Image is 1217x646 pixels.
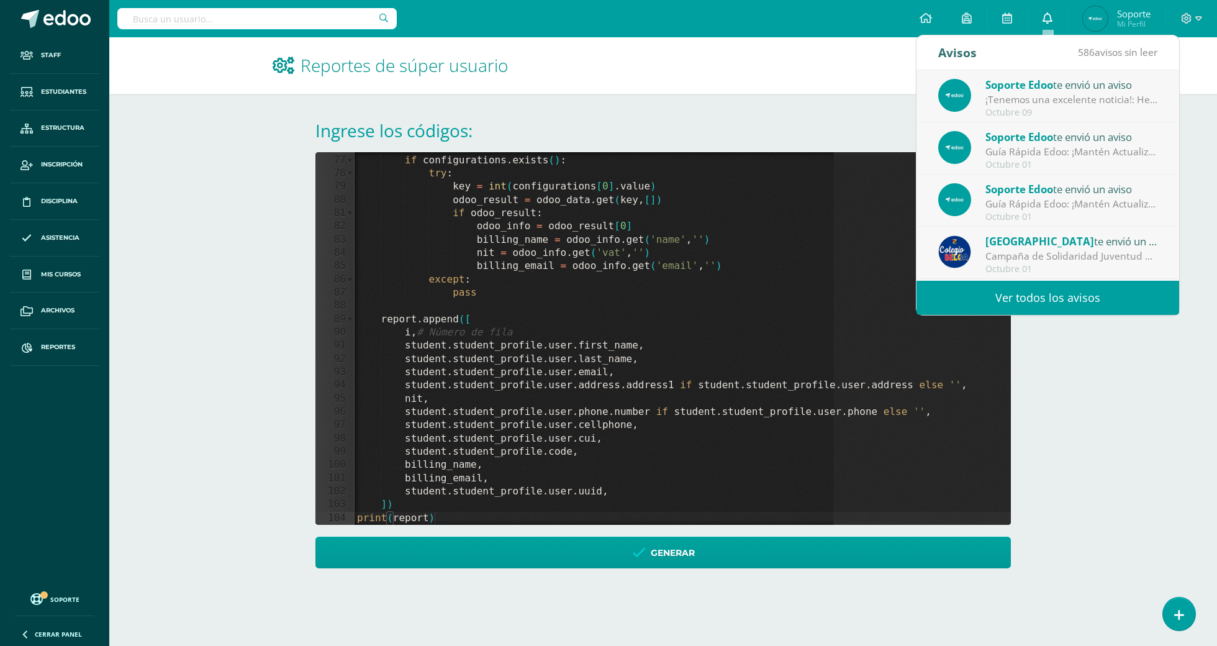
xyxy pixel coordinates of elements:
[315,485,354,498] div: 102
[985,76,1158,93] div: te envió un aviso
[938,235,971,268] img: 919ad801bb7643f6f997765cf4083301.png
[985,160,1158,170] div: Octubre 01
[985,107,1158,118] div: Octubre 09
[985,233,1158,249] div: te envió un aviso
[985,197,1158,211] div: Guía Rápida Edoo: ¡Mantén Actualizada tu Información de Perfil!: En Edoo, es importante mantener ...
[315,167,354,180] div: 78
[938,131,971,164] img: e4bfb1306657ee1b3f04ec402857feb8.png
[315,326,354,339] div: 90
[10,37,99,74] a: Staff
[651,538,695,568] span: Generar
[985,182,1053,196] span: Soporte Edoo
[315,445,354,458] div: 99
[315,313,354,326] div: 89
[985,212,1158,222] div: Octubre 01
[41,306,75,316] span: Archivos
[35,630,82,639] span: Cerrar panel
[985,129,1158,145] div: te envió un aviso
[41,87,86,97] span: Estudiantes
[985,145,1158,159] div: Guía Rápida Edoo: ¡Mantén Actualizada tu Información de Perfil!: En Edoo, es importante mantener ...
[315,273,354,286] div: 86
[41,233,79,243] span: Asistencia
[938,183,971,216] img: e4bfb1306657ee1b3f04ec402857feb8.png
[10,293,99,329] a: Archivos
[50,595,79,604] span: Soporte
[10,220,99,257] a: Asistencia
[938,79,971,112] img: e4bfb1306657ee1b3f04ec402857feb8.png
[10,183,99,220] a: Disciplina
[315,194,354,207] div: 80
[41,342,75,352] span: Reportes
[10,74,99,111] a: Estudiantes
[315,234,354,247] div: 83
[315,260,354,273] div: 85
[1117,19,1151,29] span: Mi Perfil
[315,207,354,220] div: 81
[41,160,83,170] span: Inscripción
[10,147,99,183] a: Inscripción
[985,181,1158,197] div: te envió un aviso
[315,419,354,432] div: 97
[315,180,354,193] div: 79
[41,270,81,280] span: Mis cursos
[1083,6,1108,31] img: f5a658f75d8ad15e79fcc211600d9474.png
[985,234,1094,248] span: [GEOGRAPHIC_DATA]
[315,299,354,312] div: 88
[41,123,84,133] span: Estructura
[1117,7,1151,20] span: Soporte
[315,339,354,352] div: 91
[1078,45,1095,59] span: 586
[315,512,354,525] div: 104
[117,8,397,29] input: Busca un usuario...
[985,249,1158,263] div: Campaña de Solidaridad Juventud Misionera 2025.: Queridas familias: Deseándoles bienestar en cada...
[41,196,78,206] span: Disciplina
[10,257,99,293] a: Mis cursos
[315,286,354,299] div: 87
[315,379,354,392] div: 94
[938,35,977,70] div: Avisos
[315,432,354,445] div: 98
[315,472,354,485] div: 101
[315,154,354,167] div: 77
[985,93,1158,107] div: ¡Tenemos una excelente noticia!: Hemos lanzado Edoo Finance, el nuevo módulo que facilita los cob...
[315,406,354,419] div: 96
[10,329,99,366] a: Reportes
[315,393,354,406] div: 95
[916,281,1179,315] a: Ver todos los avisos
[315,366,354,379] div: 93
[315,498,354,511] div: 103
[985,264,1158,275] div: Octubre 01
[10,111,99,147] a: Estructura
[315,458,354,471] div: 100
[315,247,354,260] div: 84
[315,353,354,366] div: 92
[985,78,1053,92] span: Soporte Edoo
[1078,45,1157,59] span: avisos sin leer
[41,50,61,60] span: Staff
[315,119,1011,142] h1: Ingrese los códigos:
[985,130,1053,144] span: Soporte Edoo
[301,53,508,77] span: Reportes de súper usuario
[15,590,94,607] a: Soporte
[315,220,354,233] div: 82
